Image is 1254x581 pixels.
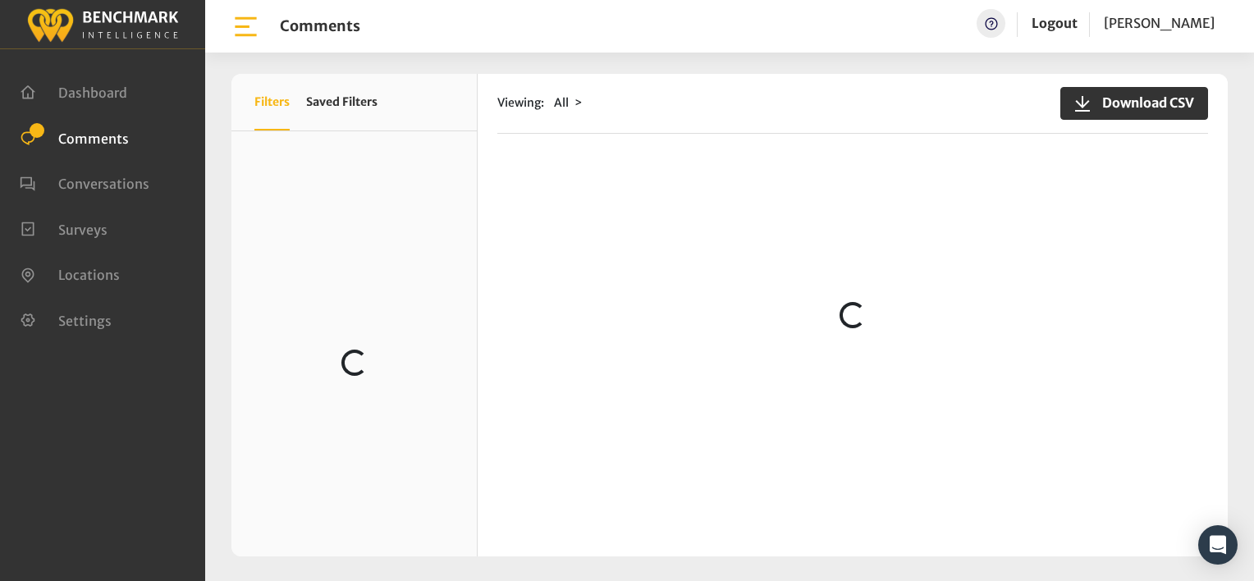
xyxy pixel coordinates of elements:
[306,74,378,130] button: Saved Filters
[58,85,127,101] span: Dashboard
[58,176,149,192] span: Conversations
[20,174,149,190] a: Conversations
[280,17,360,35] h1: Comments
[1104,9,1215,38] a: [PERSON_NAME]
[497,94,544,112] span: Viewing:
[20,83,127,99] a: Dashboard
[58,130,129,146] span: Comments
[1060,87,1208,120] button: Download CSV
[58,312,112,328] span: Settings
[554,95,569,110] span: All
[20,129,129,145] a: Comments
[58,221,108,237] span: Surveys
[1104,15,1215,31] span: [PERSON_NAME]
[20,265,120,281] a: Locations
[1198,525,1238,565] div: Open Intercom Messenger
[26,4,179,44] img: benchmark
[1032,9,1078,38] a: Logout
[254,74,290,130] button: Filters
[231,12,260,41] img: bar
[1032,15,1078,31] a: Logout
[58,267,120,283] span: Locations
[20,220,108,236] a: Surveys
[1092,93,1194,112] span: Download CSV
[20,311,112,327] a: Settings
